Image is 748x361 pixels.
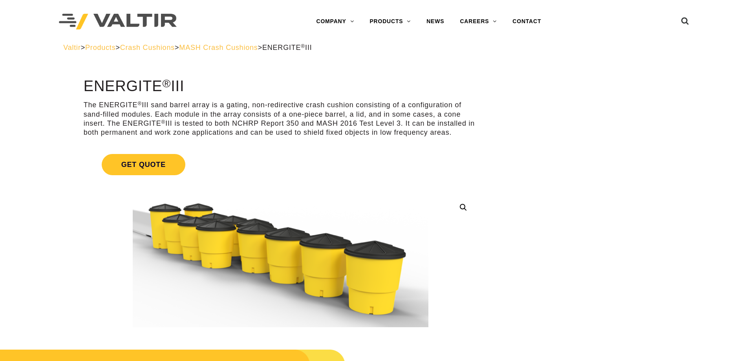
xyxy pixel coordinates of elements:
sup: ® [161,119,165,125]
a: MASH Crash Cushions [179,44,258,51]
p: The ENERGITE III sand barrel array is a gating, non-redirective crash cushion consisting of a con... [84,101,477,137]
a: COMPANY [308,14,362,29]
a: CAREERS [452,14,505,29]
sup: ® [301,43,305,49]
a: Products [85,44,115,51]
a: Get Quote [84,145,477,185]
sup: ® [137,101,142,106]
a: PRODUCTS [362,14,419,29]
div: > > > > [63,43,685,52]
h1: ENERGITE III [84,78,477,95]
span: ENERGITE III [262,44,312,51]
span: Get Quote [102,154,185,175]
a: NEWS [419,14,452,29]
a: Valtir [63,44,80,51]
img: Valtir [59,14,177,30]
a: Crash Cushions [120,44,175,51]
sup: ® [162,77,171,90]
a: CONTACT [505,14,549,29]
